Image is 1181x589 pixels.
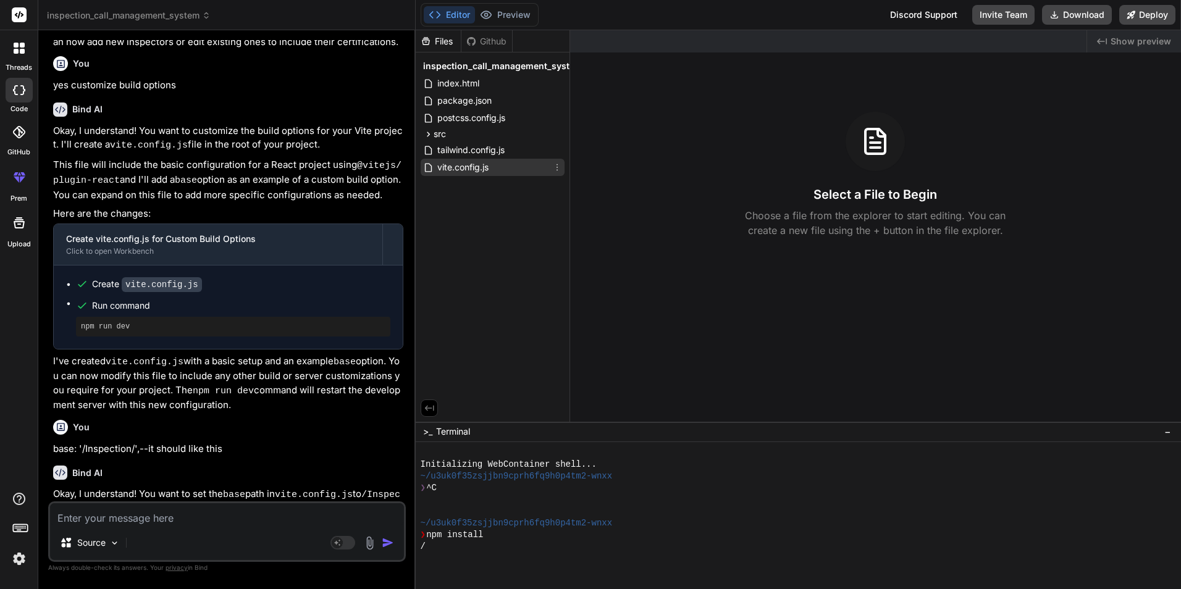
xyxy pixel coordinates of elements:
button: Download [1042,5,1112,25]
span: postcss.config.js [436,111,506,125]
code: vite.config.js [106,357,183,367]
label: GitHub [7,147,30,157]
code: vite.config.js [122,277,202,292]
h6: Bind AI [72,103,103,115]
p: Choose a file from the explorer to start editing. You can create a new file using the + button in... [737,208,1014,238]
p: Okay, I understand! You want to set the path in to . [53,487,403,517]
button: Deploy [1119,5,1175,25]
p: Okay, I understand! You want to customize the build options for your Vite project. I'll create a ... [53,124,403,153]
img: icon [382,537,394,549]
button: Editor [424,6,475,23]
span: privacy [166,564,188,571]
img: attachment [363,536,377,550]
p: This file will include the basic configuration for a React project using and I'll add a option as... [53,158,403,203]
p: Always double-check its answers. Your in Bind [48,562,406,574]
p: Here are the changes: [53,207,403,221]
code: base [175,175,197,186]
span: >_ [423,425,432,438]
img: settings [9,548,30,569]
span: tailwind.config.js [436,143,506,157]
label: prem [11,193,27,204]
span: src [434,128,446,140]
code: vite.config.js [110,140,188,151]
p: yes customize build options [53,78,403,93]
p: Source [77,537,106,549]
span: inspection_call_management_system [423,60,582,72]
label: code [11,104,28,114]
h6: Bind AI [72,467,103,479]
span: Initializing WebContainer shell... [421,459,597,470]
span: Terminal [436,425,470,438]
button: Invite Team [972,5,1035,25]
div: Click to open Workbench [66,246,370,256]
span: ~/u3uk0f35zsjjbn9cprh6fq9h0p4tm2-wnxx [421,517,613,529]
p: I've created with a basic setup and an example option. You can now modify this file to include an... [53,354,403,412]
span: ^C [426,482,437,494]
span: npm install [426,529,483,541]
h6: You [73,421,90,433]
button: − [1162,422,1174,441]
div: Discord Support [883,5,965,25]
code: npm run dev [193,386,254,396]
button: Preview [475,6,536,23]
span: Show preview [1111,35,1171,48]
img: Pick Models [109,538,120,548]
span: ~/u3uk0f35zsjjbn9cprh6fq9h0p4tm2-wnxx [421,470,613,482]
span: index.html [436,76,481,91]
span: inspection_call_management_system [47,9,211,22]
pre: npm run dev [81,322,385,332]
h6: You [73,57,90,70]
span: − [1164,425,1171,438]
button: Create vite.config.js for Custom Build OptionsClick to open Workbench [54,224,382,265]
div: Create vite.config.js for Custom Build Options [66,233,370,245]
span: ❯ [421,529,427,541]
label: Upload [7,239,31,249]
code: vite.config.js [275,490,353,500]
span: / [421,541,426,553]
div: Create [92,278,202,291]
h3: Select a File to Begin [813,186,937,203]
span: ❯ [421,482,427,494]
p: base: '/Inspection/',--it should like this [53,442,403,456]
div: Files [416,35,461,48]
code: base [223,490,245,500]
label: threads [6,62,32,73]
div: Github [461,35,512,48]
span: Run command [92,299,390,312]
span: package.json [436,93,493,108]
code: base [334,357,356,367]
span: vite.config.js [436,160,490,175]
